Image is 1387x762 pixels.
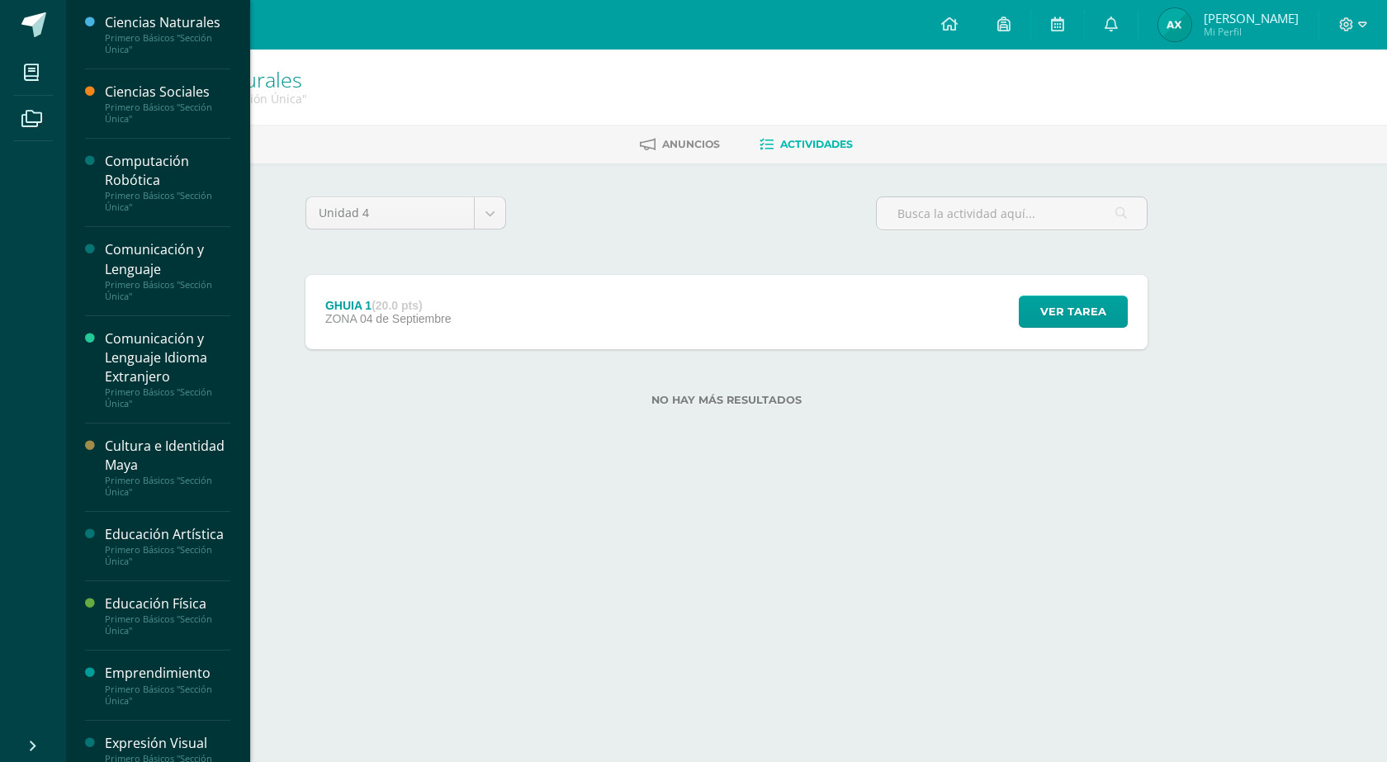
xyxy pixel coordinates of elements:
div: Educación Física [105,594,230,613]
div: Primero Básicos "Sección Única" [105,102,230,125]
span: ZONA [325,312,357,325]
span: Unidad 4 [319,197,462,229]
div: GHUIA 1 [325,299,452,312]
div: Comunicación y Lenguaje [105,240,230,278]
a: Comunicación y Lenguaje Idioma ExtranjeroPrimero Básicos "Sección Única" [105,329,230,409]
span: Actividades [780,138,853,150]
div: Primero Básicos "Sección Única" [105,684,230,707]
span: Ver tarea [1040,296,1106,327]
div: Primero Básicos "Sección Única" [105,32,230,55]
div: Computación Robótica [105,152,230,190]
img: a57e6d7720bce1d29473ca98adc43202.png [1158,8,1191,41]
a: Comunicación y LenguajePrimero Básicos "Sección Única" [105,240,230,301]
div: Primero Básicos "Sección Única" [105,279,230,302]
div: Comunicación y Lenguaje Idioma Extranjero [105,329,230,386]
div: Emprendimiento [105,664,230,683]
strong: (20.0 pts) [372,299,422,312]
div: Primero Básicos "Sección Única" [105,190,230,213]
a: Ciencias SocialesPrimero Básicos "Sección Única" [105,83,230,125]
a: Cultura e Identidad MayaPrimero Básicos "Sección Única" [105,437,230,498]
div: Primero Básicos "Sección Única" [105,613,230,637]
a: Educación FísicaPrimero Básicos "Sección Única" [105,594,230,637]
span: Mi Perfil [1204,25,1299,39]
div: Educación Artística [105,525,230,544]
a: Educación ArtísticaPrimero Básicos "Sección Única" [105,525,230,567]
div: Primero Básicos "Sección Única" [105,475,230,498]
a: Anuncios [640,131,720,158]
a: Actividades [760,131,853,158]
button: Ver tarea [1019,296,1128,328]
a: Computación RobóticaPrimero Básicos "Sección Única" [105,152,230,213]
span: Anuncios [662,138,720,150]
a: EmprendimientoPrimero Básicos "Sección Única" [105,664,230,706]
div: Cultura e Identidad Maya [105,437,230,475]
span: 04 de Septiembre [360,312,452,325]
div: Ciencias Naturales [105,13,230,32]
span: [PERSON_NAME] [1204,10,1299,26]
label: No hay más resultados [305,394,1148,406]
input: Busca la actividad aquí... [877,197,1147,230]
div: Expresión Visual [105,734,230,753]
a: Unidad 4 [306,197,505,229]
div: Primero Básicos "Sección Única" [105,544,230,567]
a: Ciencias NaturalesPrimero Básicos "Sección Única" [105,13,230,55]
div: Primero Básicos "Sección Única" [105,386,230,409]
div: Ciencias Sociales [105,83,230,102]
